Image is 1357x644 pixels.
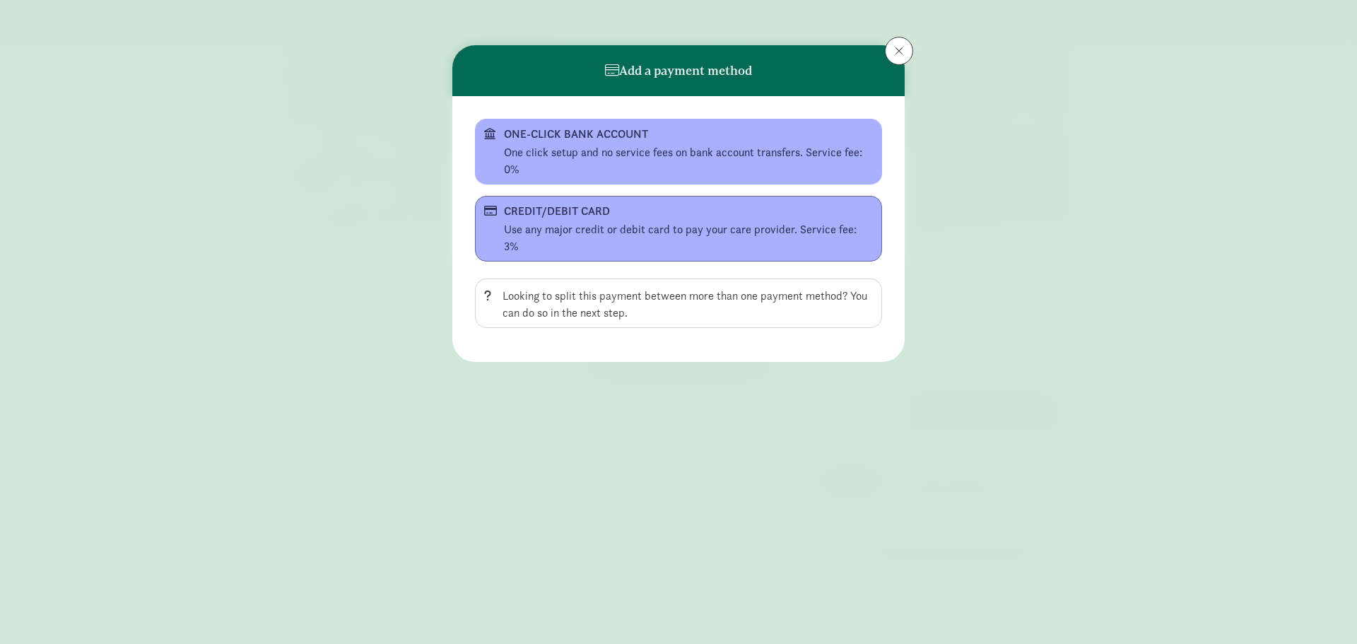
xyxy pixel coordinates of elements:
div: Use any major credit or debit card to pay your care provider. Service fee: 3% [504,221,873,255]
h6: Add a payment method [605,64,752,78]
div: ONE-CLICK BANK ACCOUNT [504,126,850,143]
div: CREDIT/DEBIT CARD [504,203,850,220]
button: CREDIT/DEBIT CARD Use any major credit or debit card to pay your care provider. Service fee: 3% [475,196,882,262]
div: Looking to split this payment between more than one payment method? You can do so in the next step. [503,288,873,322]
div: One click setup and no service fees on bank account transfers. Service fee: 0% [504,144,873,178]
button: ONE-CLICK BANK ACCOUNT One click setup and no service fees on bank account transfers. Service fee... [475,119,882,185]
